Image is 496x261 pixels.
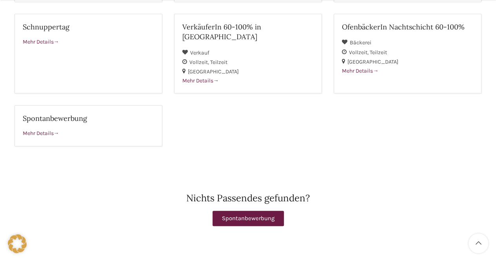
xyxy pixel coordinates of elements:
[15,105,162,146] a: Spontanbewerbung Mehr Details
[342,68,378,74] span: Mehr Details
[190,49,209,56] span: Verkauf
[188,68,239,75] span: [GEOGRAPHIC_DATA]
[349,49,370,56] span: Vollzeit
[342,22,473,32] h2: OfenbäckerIn Nachtschicht 60-100%
[347,58,398,65] span: [GEOGRAPHIC_DATA]
[15,14,162,93] a: Schnuppertag Mehr Details
[23,38,59,45] span: Mehr Details
[23,130,59,137] span: Mehr Details
[189,59,210,66] span: Vollzeit
[210,59,227,66] span: Teilzeit
[15,193,482,203] h2: Nichts Passendes gefunden?
[174,14,322,93] a: VerkäuferIn 60-100% in [GEOGRAPHIC_DATA] Verkauf Vollzeit Teilzeit [GEOGRAPHIC_DATA] Mehr Details
[469,234,488,253] a: Scroll to top button
[334,14,481,93] a: OfenbäckerIn Nachtschicht 60-100% Bäckerei Vollzeit Teilzeit [GEOGRAPHIC_DATA] Mehr Details
[23,22,154,32] h2: Schnuppertag
[370,49,387,56] span: Teilzeit
[182,77,219,84] span: Mehr Details
[182,22,314,42] h2: VerkäuferIn 60-100% in [GEOGRAPHIC_DATA]
[23,113,154,123] h2: Spontanbewerbung
[222,215,274,221] span: Spontanbewerbung
[350,39,371,46] span: Bäckerei
[213,211,284,226] a: Spontanbewerbung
